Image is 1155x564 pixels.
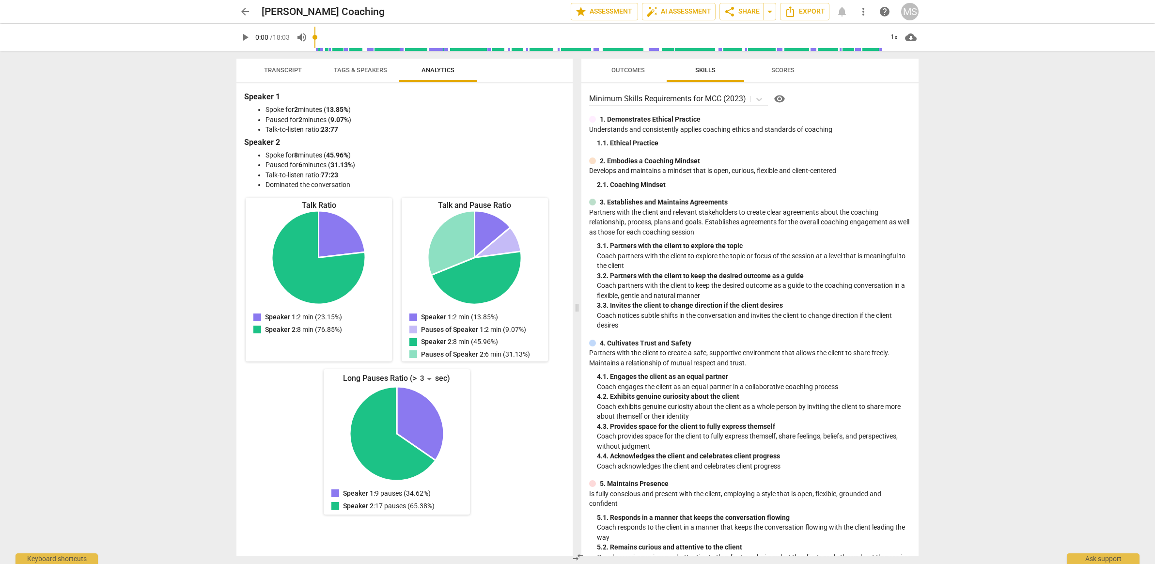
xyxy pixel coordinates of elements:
li: Spoke for minutes ( ) [265,150,563,160]
p: Coach acknowledges the client and celebrates client progress [597,461,911,471]
span: 0:00 [255,33,268,41]
p: Partners with the client to create a safe, supportive environment that allows the client to share... [589,348,911,368]
b: 2 [294,106,298,113]
span: Speaker 1 [421,313,452,321]
span: arrow_drop_down [764,6,776,17]
p: Is fully conscious and present with the client, employing a style that is open, flexible, grounde... [589,489,911,509]
b: 2 [298,116,302,124]
p: Partners with the client and relevant stakeholders to create clear agreements about the coaching ... [589,207,911,237]
span: Share [724,6,760,17]
div: Talk and Pause Ratio [402,200,548,211]
span: share [724,6,735,17]
div: Long Pauses Ratio (> sec) [324,371,470,387]
span: compare_arrows [572,551,584,563]
li: Dominated the conversation [265,180,563,190]
span: play_arrow [239,31,251,43]
div: Talk Ratio [246,200,392,211]
div: Keyboard shortcuts [16,553,98,564]
button: Help [772,91,787,107]
div: 4. 2. Exhibits genuine curiosity about the client [597,392,911,402]
div: 1. 1. Ethical Practice [597,138,911,148]
p: : 9 pauses (34.62%) [343,488,431,499]
p: 3. Establishes and Maintains Agreements [600,197,728,207]
p: : 8 min (45.96%) [421,337,498,347]
span: arrow_back [239,6,251,17]
span: AI Assessment [646,6,711,17]
h2: [PERSON_NAME] Coaching [262,6,385,18]
div: Ask support [1067,553,1139,564]
p: 4. Cultivates Trust and Safety [600,338,691,348]
span: star [575,6,587,17]
button: AI Assessment [642,3,716,20]
b: 31.13% [330,161,353,169]
div: 3. 3. Invites the client to change direction if the client desires [597,300,911,311]
div: 5. 2. Remains curious and attentive to the client [597,542,911,552]
span: Outcomes [611,66,645,74]
b: Speaker 2 [244,138,280,147]
p: : 2 min (23.15%) [265,312,342,322]
button: Assessment [571,3,638,20]
span: Analytics [421,66,454,74]
b: 13.85% [326,106,348,113]
li: Spoke for minutes ( ) [265,105,563,115]
span: Scores [771,66,795,74]
p: Coach partners with the client to explore the topic or focus of the session at a level that is me... [597,251,911,271]
button: Play [236,29,254,46]
p: 5. Maintains Presence [600,479,669,489]
span: more_vert [858,6,869,17]
div: 3. 2. Partners with the client to keep the desired outcome as a guide [597,271,911,281]
div: 1x [885,30,903,45]
p: : 17 pauses (65.38%) [343,501,435,511]
b: Speaker 1 [244,92,280,101]
span: Speaker 2 [421,338,452,345]
div: 4. 3. Provides space for the client to fully express themself [597,422,911,432]
span: visibility [774,93,785,105]
button: Export [780,3,829,20]
b: 8 [294,151,298,159]
span: Speaker 1 [265,313,296,321]
button: Sharing summary [764,3,776,20]
p: Coach remains curious and attentive to the client, exploring what the client needs throughout the... [597,552,911,563]
li: Paused for minutes ( ) [265,160,563,170]
span: Pauses of Speaker 1 [421,326,484,333]
p: Coach notices subtle shifts in the conversation and invites the client to change direction if the... [597,311,911,330]
p: : 8 min (76.85%) [265,325,342,335]
p: Coach provides space for the client to fully express themself, share feelings, beliefs, and persp... [597,431,911,451]
p: : 6 min (31.13%) [421,349,530,360]
b: 9.07% [330,116,349,124]
p: : 2 min (13.85%) [421,312,498,322]
span: Export [784,6,825,17]
p: Understands and consistently applies coaching ethics and standards of coaching [589,125,911,135]
button: Volume [293,29,311,46]
span: volume_up [296,31,308,43]
li: Talk-to-listen ratio: [265,170,563,180]
div: 3. 1. Partners with the client to explore the topic [597,241,911,251]
span: Transcript [264,66,302,74]
p: Develops and maintains a mindset that is open, curious, flexible and client-centered [589,166,911,176]
div: 5. 1. Responds in a manner that keeps the conversation flowing [597,513,911,523]
b: 77:23 [321,171,338,179]
p: Minimum Skills Requirements for MCC (2023) [589,93,746,104]
p: Coach responds to the client in a manner that keeps the conversation flowing with the client lead... [597,522,911,542]
span: help [879,6,890,17]
div: 2. 1. Coaching Mindset [597,180,911,190]
p: Coach exhibits genuine curiosity about the client as a whole person by inviting the client to sha... [597,402,911,422]
span: / 18:03 [270,33,290,41]
span: Assessment [575,6,634,17]
div: 4. 1. Engages the client as an equal partner [597,372,911,382]
a: Help [876,3,893,20]
div: 4. 4. Acknowledges the client and celebrates client progress [597,451,911,461]
button: MS [901,3,919,20]
button: Share [719,3,764,20]
li: Talk-to-listen ratio: [265,125,563,135]
span: Speaker 2 [265,326,296,333]
span: Speaker 2 [343,502,374,510]
p: 1. Demonstrates Ethical Practice [600,114,701,125]
b: 6 [298,161,302,169]
b: 23:77 [321,125,338,133]
div: 3 [417,371,435,387]
span: Speaker 1 [343,489,374,497]
p: Coach engages the client as an equal partner in a collaborative coaching process [597,382,911,392]
p: : 2 min (9.07%) [421,325,526,335]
